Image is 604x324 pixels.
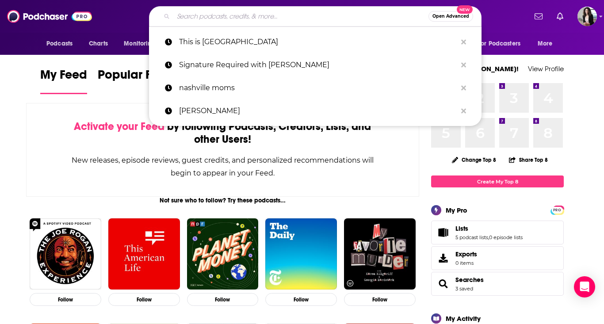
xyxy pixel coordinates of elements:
span: Open Advanced [432,14,469,19]
span: Monitoring [124,38,155,50]
a: [PERSON_NAME] [149,99,482,122]
span: Podcasts [46,38,73,50]
a: Show notifications dropdown [531,9,546,24]
a: nashville moms [149,76,482,99]
span: Lists [431,221,564,244]
img: This American Life [108,218,180,290]
img: User Profile [577,7,597,26]
span: Charts [89,38,108,50]
span: Logged in as ElizabethCole [577,7,597,26]
div: by following Podcasts, Creators, Lists, and other Users! [71,120,375,146]
span: Exports [455,250,477,258]
button: open menu [40,35,84,52]
img: My Favorite Murder with Karen Kilgariff and Georgia Hardstark [344,218,416,290]
img: The Daily [265,218,337,290]
div: Not sure who to follow? Try these podcasts... [26,197,419,204]
p: Signature Required with Spencer Patton [179,53,457,76]
span: , [488,234,489,240]
div: Open Intercom Messenger [574,276,595,297]
div: My Activity [446,314,481,323]
button: Change Top 8 [447,154,501,165]
button: Follow [344,293,416,306]
span: For Podcasters [478,38,520,50]
a: View Profile [528,65,564,73]
span: 0 items [455,260,477,266]
span: Exports [434,252,452,264]
a: Create My Top 8 [431,175,564,187]
button: open menu [472,35,533,52]
a: 5 podcast lists [455,234,488,240]
span: Popular Feed [98,67,173,88]
a: Searches [455,276,484,284]
img: Podchaser - Follow, Share and Rate Podcasts [7,8,92,25]
a: Lists [455,225,523,233]
span: PRO [552,207,562,213]
a: Signature Required with [PERSON_NAME] [149,53,482,76]
a: PRO [552,206,562,213]
button: Follow [187,293,259,306]
button: open menu [531,35,564,52]
div: New releases, episode reviews, guest credits, and personalized recommendations will begin to appe... [71,154,375,179]
a: 0 episode lists [489,234,523,240]
a: Exports [431,246,564,270]
span: More [538,38,553,50]
button: Follow [30,293,101,306]
button: Follow [265,293,337,306]
p: heather macfayden [179,99,457,122]
button: Open AdvancedNew [428,11,473,22]
div: My Pro [446,206,467,214]
span: New [457,5,473,14]
a: Popular Feed [98,67,173,94]
span: Activate your Feed [74,120,164,133]
button: Show profile menu [577,7,597,26]
button: Follow [108,293,180,306]
a: My Feed [40,67,87,94]
a: This is [GEOGRAPHIC_DATA] [149,30,482,53]
a: Lists [434,226,452,239]
a: Searches [434,278,452,290]
img: The Joe Rogan Experience [30,218,101,290]
img: Planet Money [187,218,259,290]
a: Show notifications dropdown [553,9,567,24]
span: Lists [455,225,468,233]
button: Share Top 8 [508,151,548,168]
button: open menu [118,35,167,52]
p: nashville moms [179,76,457,99]
a: 3 saved [455,286,473,292]
span: My Feed [40,67,87,88]
input: Search podcasts, credits, & more... [173,9,428,23]
div: Search podcasts, credits, & more... [149,6,482,27]
p: This is Nashville [179,30,457,53]
a: Charts [83,35,113,52]
span: Searches [431,272,564,296]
